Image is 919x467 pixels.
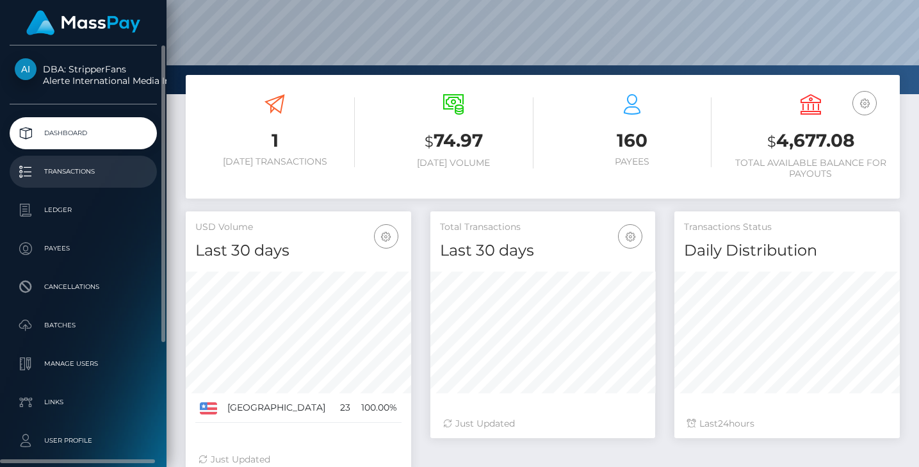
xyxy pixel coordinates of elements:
div: Last hours [687,417,887,430]
img: Alerte International Media Inc. [15,58,37,80]
p: Dashboard [15,124,152,143]
small: $ [425,133,434,151]
p: User Profile [15,431,152,450]
h3: 74.97 [374,128,533,154]
h3: 1 [195,128,355,153]
p: Cancellations [15,277,152,297]
span: 24 [718,418,729,429]
p: Ledger [15,201,152,220]
p: Manage Users [15,354,152,373]
td: 23 [334,393,354,423]
a: Batches [10,309,157,341]
div: Just Updated [443,417,643,430]
small: $ [767,133,776,151]
a: Transactions [10,156,157,188]
h5: Transactions Status [684,221,890,234]
h6: Total Available Balance for Payouts [731,158,890,179]
h6: [DATE] Volume [374,158,533,168]
h6: Payees [553,156,712,167]
a: Manage Users [10,348,157,380]
a: Cancellations [10,271,157,303]
h3: 160 [553,128,712,153]
h5: Total Transactions [440,221,646,234]
h6: [DATE] Transactions [195,156,355,167]
a: Ledger [10,194,157,226]
p: Payees [15,239,152,258]
h3: 4,677.08 [731,128,890,154]
h4: Daily Distribution [684,240,890,262]
p: Links [15,393,152,412]
td: 100.00% [355,393,402,423]
h5: USD Volume [195,221,402,234]
a: Links [10,386,157,418]
span: DBA: StripperFans Alerte International Media Inc. [10,63,157,86]
img: US.png [200,402,217,414]
p: Batches [15,316,152,335]
img: MassPay Logo [26,10,140,35]
a: User Profile [10,425,157,457]
a: Payees [10,233,157,265]
a: Dashboard [10,117,157,149]
h4: Last 30 days [440,240,646,262]
td: [GEOGRAPHIC_DATA] [223,393,334,423]
div: Just Updated [199,453,398,466]
h4: Last 30 days [195,240,402,262]
p: Transactions [15,162,152,181]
